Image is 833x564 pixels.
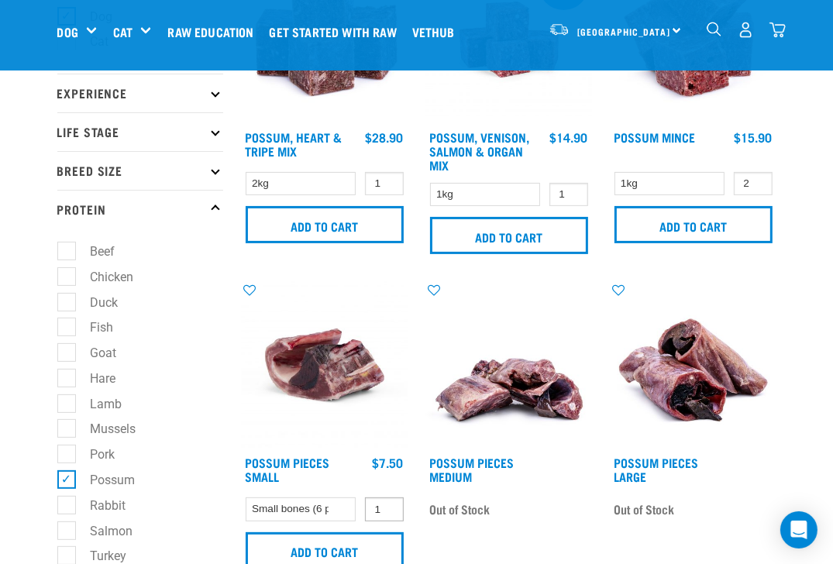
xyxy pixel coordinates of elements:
[734,172,773,196] input: 1
[614,497,675,521] span: Out of Stock
[707,22,721,36] img: home-icon-1@2x.png
[408,1,466,63] a: Vethub
[242,282,408,448] img: Possum Piece Small
[366,130,404,144] div: $28.90
[266,1,408,63] a: Get started with Raw
[246,459,330,480] a: Possum Pieces Small
[550,130,588,144] div: $14.90
[614,133,696,140] a: Possum Mince
[113,22,133,41] a: Cat
[430,459,515,480] a: Possum Pieces Medium
[66,496,133,515] label: Rabbit
[373,456,404,469] div: $7.50
[66,521,139,541] label: Salmon
[66,242,122,261] label: Beef
[164,1,265,63] a: Raw Education
[66,470,142,490] label: Possum
[738,22,754,38] img: user.png
[430,497,491,521] span: Out of Stock
[577,29,671,34] span: [GEOGRAPHIC_DATA]
[365,497,404,521] input: 1
[426,282,592,448] img: 1203 Possum Pieces Medium 01
[66,419,143,438] label: Mussels
[430,217,588,254] input: Add to cart
[57,151,223,190] p: Breed Size
[549,22,570,36] img: van-moving.png
[430,133,530,168] a: Possum, Venison, Salmon & Organ Mix
[57,190,223,229] p: Protein
[57,112,223,151] p: Life Stage
[769,22,786,38] img: home-icon@2x.png
[780,511,818,549] div: Open Intercom Messenger
[57,22,78,41] a: Dog
[66,343,123,363] label: Goat
[735,130,773,144] div: $15.90
[66,445,122,464] label: Pork
[66,394,129,414] label: Lamb
[611,282,776,448] img: 1200 Possum Pieces Large 01
[66,369,122,388] label: Hare
[66,318,120,337] label: Fish
[66,293,125,312] label: Duck
[57,74,223,112] p: Experience
[66,267,140,287] label: Chicken
[549,183,588,207] input: 1
[365,172,404,196] input: 1
[614,206,773,243] input: Add to cart
[614,459,699,480] a: Possum Pieces Large
[246,206,404,243] input: Add to cart
[246,133,342,154] a: Possum, Heart & Tripe Mix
